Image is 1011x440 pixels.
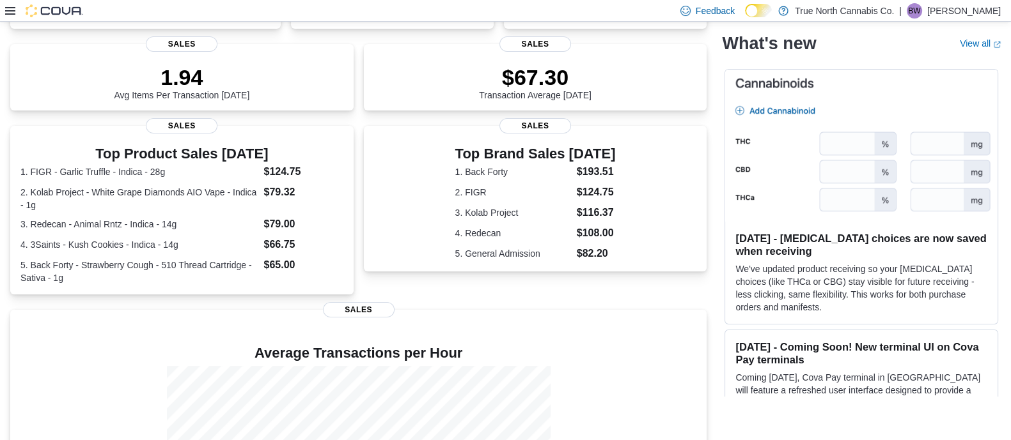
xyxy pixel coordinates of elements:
p: | [899,3,902,19]
dd: $116.37 [577,205,616,220]
span: Feedback [696,4,735,17]
span: Sales [323,302,395,317]
svg: External link [993,40,1001,48]
dd: $79.00 [263,216,343,232]
span: Sales [146,36,217,52]
dt: 2. FIGR [455,186,572,199]
dd: $124.75 [263,164,343,179]
dt: 5. Back Forty - Strawberry Cough - 510 Thread Cartridge - Sativa - 1g [20,259,258,284]
img: Cova [26,4,83,17]
p: We've updated product receiving so your [MEDICAL_DATA] choices (like THCa or CBG) stay visible fo... [735,262,987,314]
h4: Average Transactions per Hour [20,345,696,361]
p: True North Cannabis Co. [795,3,894,19]
p: [PERSON_NAME] [927,3,1001,19]
dt: 4. Redecan [455,227,572,239]
dt: 4. 3Saints - Kush Cookies - Indica - 14g [20,238,258,251]
p: $67.30 [479,64,592,90]
dt: 2. Kolab Project - White Grape Diamonds AIO Vape - Indica - 1g [20,186,258,211]
a: View allExternal link [960,38,1001,49]
dt: 3. Redecan - Animal Rntz - Indica - 14g [20,218,258,231]
dd: $193.51 [577,164,616,179]
p: 1.94 [114,64,249,90]
h3: [DATE] - [MEDICAL_DATA] choices are now saved when receiving [735,232,987,257]
div: Blaze Willett [907,3,922,19]
p: Coming [DATE], Cova Pay terminal in [GEOGRAPHIC_DATA] will feature a refreshed user interface des... [735,371,987,409]
dd: $65.00 [263,257,343,273]
div: Transaction Average [DATE] [479,64,592,100]
span: Sales [146,118,217,133]
input: Dark Mode [745,4,772,17]
h3: Top Product Sales [DATE] [20,146,343,162]
span: BW [908,3,920,19]
dd: $108.00 [577,225,616,241]
dt: 1. FIGR - Garlic Truffle - Indica - 28g [20,165,258,178]
dd: $82.20 [577,246,616,261]
div: Avg Items Per Transaction [DATE] [114,64,249,100]
dd: $79.32 [263,185,343,200]
dd: $66.75 [263,237,343,252]
dt: 5. General Admission [455,247,572,260]
h2: What's new [722,33,816,54]
dd: $124.75 [577,185,616,200]
dt: 3. Kolab Project [455,206,572,219]
dt: 1. Back Forty [455,165,572,178]
h3: [DATE] - Coming Soon! New terminal UI on Cova Pay terminals [735,340,987,366]
h3: Top Brand Sales [DATE] [455,146,616,162]
span: Sales [499,118,571,133]
span: Sales [499,36,571,52]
